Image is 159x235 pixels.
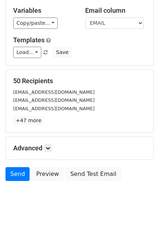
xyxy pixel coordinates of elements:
a: +47 more [13,116,44,125]
button: Save [53,47,72,58]
h5: 50 Recipients [13,77,146,85]
h5: Advanced [13,144,146,152]
a: Send [5,167,30,181]
iframe: Chat Widget [122,200,159,235]
small: [EMAIL_ADDRESS][DOMAIN_NAME] [13,97,95,103]
small: [EMAIL_ADDRESS][DOMAIN_NAME] [13,89,95,95]
a: Templates [13,36,45,44]
small: [EMAIL_ADDRESS][DOMAIN_NAME] [13,106,95,111]
a: Send Test Email [65,167,121,181]
h5: Email column [85,7,146,15]
div: Widget de chat [122,200,159,235]
a: Preview [31,167,64,181]
h5: Variables [13,7,74,15]
a: Load... [13,47,41,58]
a: Copy/paste... [13,18,58,29]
